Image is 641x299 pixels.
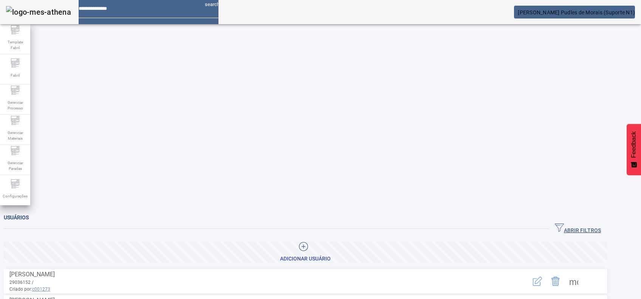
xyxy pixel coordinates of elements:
img: logo-mes-athena [6,6,71,18]
span: Gerenciar Processo [4,97,26,113]
span: ABRIR FILTROS [555,223,601,234]
span: Usuários [4,214,29,220]
button: Delete [547,272,565,290]
button: Adicionar Usuário [4,241,607,263]
span: [PERSON_NAME] [9,271,55,278]
span: Criado por: [9,286,506,293]
span: 29036152 / [9,280,34,285]
button: Feedback - Mostrar pesquisa [627,124,641,175]
span: Configurações [0,191,30,201]
span: Template Fabril [4,37,26,53]
span: c001273 [32,287,50,292]
span: Fabril [8,70,22,80]
span: Feedback [630,131,637,158]
button: Mais [565,272,583,290]
div: Adicionar Usuário [280,255,331,263]
span: [PERSON_NAME] Pudles de Morais (Suporte N1) [518,9,635,15]
span: Gerenciar Materiais [4,128,26,143]
span: Gerenciar Paradas [4,158,26,174]
button: ABRIR FILTROS [549,222,607,236]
